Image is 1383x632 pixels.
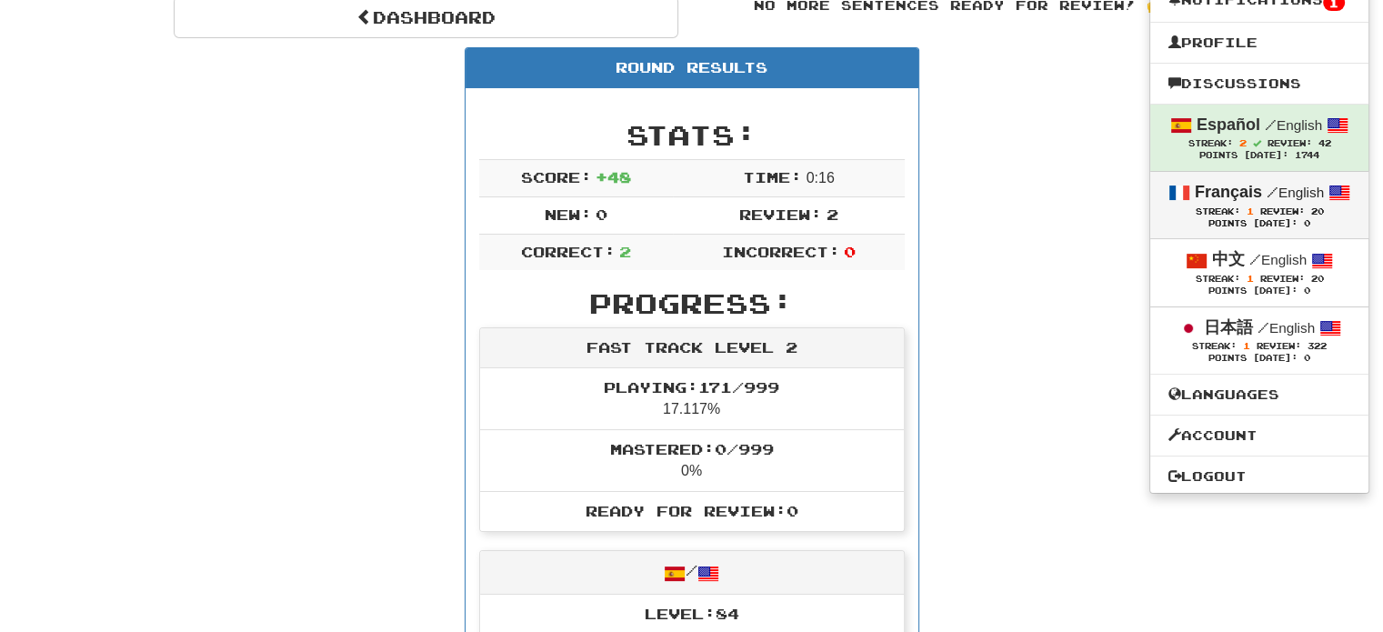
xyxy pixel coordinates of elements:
[1204,318,1253,336] strong: 日本語
[1310,206,1323,216] span: 20
[1197,115,1260,134] strong: Español
[1257,341,1301,351] span: Review:
[1195,183,1262,201] strong: Français
[1150,172,1368,238] a: Français /English Streak: 1 Review: 20 Points [DATE]: 0
[521,168,592,186] span: Score:
[480,368,904,430] li: 17.117%
[844,243,856,260] span: 0
[1310,274,1323,284] span: 20
[1267,184,1278,200] span: /
[610,440,774,457] span: Mastered: 0 / 999
[479,288,905,318] h2: Progress:
[466,48,918,88] div: Round Results
[1168,353,1350,365] div: Points [DATE]: 0
[1267,138,1311,148] span: Review:
[1168,218,1350,230] div: Points [DATE]: 0
[1259,206,1304,216] span: Review:
[586,502,798,519] span: Ready for Review: 0
[1246,206,1253,216] span: 1
[1150,383,1368,406] a: Languages
[480,551,904,594] div: /
[1249,252,1307,267] small: English
[1259,274,1304,284] span: Review:
[1265,117,1322,133] small: English
[1195,274,1239,284] span: Streak:
[480,429,904,492] li: 0%
[1150,424,1368,447] a: Account
[1168,150,1350,162] div: Points [DATE]: 1744
[1258,320,1315,336] small: English
[1212,250,1245,268] strong: 中文
[1252,139,1260,147] span: Streak includes today.
[521,243,616,260] span: Correct:
[1192,341,1237,351] span: Streak:
[596,206,607,223] span: 0
[480,328,904,368] div: Fast Track Level 2
[722,243,840,260] span: Incorrect:
[1246,273,1253,284] span: 1
[1249,251,1261,267] span: /
[1267,185,1324,200] small: English
[1150,239,1368,306] a: 中文 /English Streak: 1 Review: 20 Points [DATE]: 0
[1150,465,1368,488] a: Logout
[619,243,631,260] span: 2
[827,206,838,223] span: 2
[479,120,905,150] h2: Stats:
[1318,138,1330,148] span: 42
[1195,206,1239,216] span: Streak:
[1150,307,1368,374] a: 日本語 /English Streak: 1 Review: 322 Points [DATE]: 0
[739,206,822,223] span: Review:
[743,168,802,186] span: Time:
[1150,31,1368,55] a: Profile
[1243,340,1250,351] span: 1
[1308,341,1327,351] span: 322
[645,605,739,622] span: Level: 84
[596,168,631,186] span: + 48
[545,206,592,223] span: New:
[1150,105,1368,171] a: Español /English Streak: 2 Review: 42 Points [DATE]: 1744
[1150,72,1368,95] a: Discussions
[1168,286,1350,297] div: Points [DATE]: 0
[1258,319,1269,336] span: /
[1188,138,1232,148] span: Streak:
[1238,137,1246,148] span: 2
[604,378,779,396] span: Playing: 171 / 999
[807,170,835,186] span: 0 : 16
[1265,116,1277,133] span: /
